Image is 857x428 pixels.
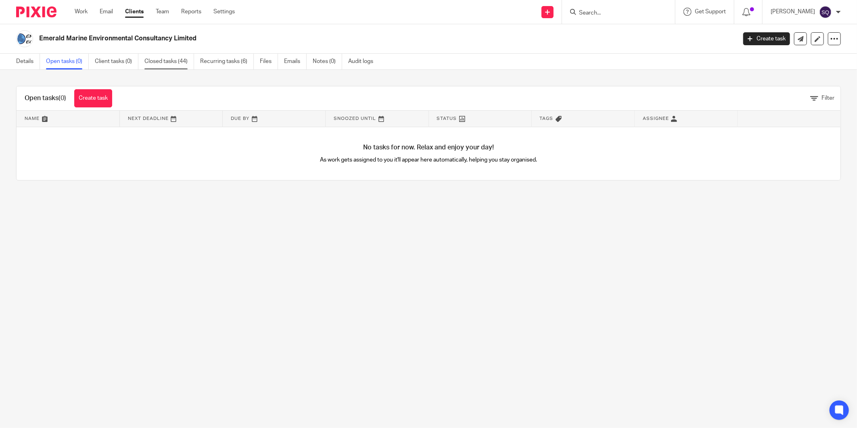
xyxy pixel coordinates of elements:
[578,10,651,17] input: Search
[348,54,379,69] a: Audit logs
[334,116,376,121] span: Snoozed Until
[200,54,254,69] a: Recurring tasks (6)
[100,8,113,16] a: Email
[125,8,144,16] a: Clients
[743,32,790,45] a: Create task
[75,8,88,16] a: Work
[17,143,840,152] h4: No tasks for now. Relax and enjoy your day!
[46,54,89,69] a: Open tasks (0)
[284,54,307,69] a: Emails
[25,94,66,103] h1: Open tasks
[540,116,554,121] span: Tags
[16,6,56,17] img: Pixie
[16,54,40,69] a: Details
[223,156,635,164] p: As work gets assigned to you it'll appear here automatically, helping you stay organised.
[213,8,235,16] a: Settings
[16,30,33,47] img: Logo.png
[181,8,201,16] a: Reports
[144,54,194,69] a: Closed tasks (44)
[695,9,726,15] span: Get Support
[821,95,834,101] span: Filter
[260,54,278,69] a: Files
[437,116,457,121] span: Status
[819,6,832,19] img: svg%3E
[59,95,66,101] span: (0)
[156,8,169,16] a: Team
[313,54,342,69] a: Notes (0)
[74,89,112,107] a: Create task
[95,54,138,69] a: Client tasks (0)
[39,34,593,43] h2: Emerald Marine Environmental Consultancy Limited
[771,8,815,16] p: [PERSON_NAME]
